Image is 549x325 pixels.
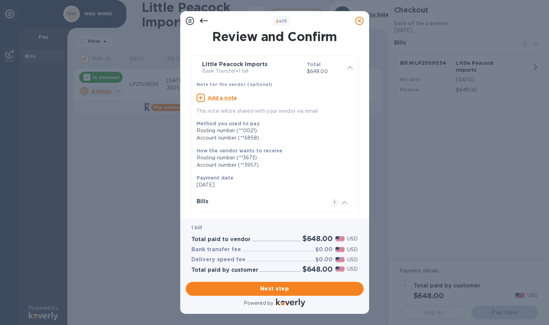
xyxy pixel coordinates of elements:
[202,68,301,75] p: Bank Transfer • 1 bill
[197,175,234,181] b: Payment date
[197,161,347,169] div: Account number (**3957)
[331,198,339,207] span: 1
[335,257,345,262] img: USD
[347,246,358,253] p: USD
[335,267,345,271] img: USD
[276,18,287,24] b: of 3
[191,225,202,230] b: 1 bill
[197,121,260,126] b: Method you used to pay
[186,282,364,296] button: Next step
[302,265,333,274] h2: $648.00
[244,300,273,307] p: Powered by
[197,61,353,115] div: Little Peacock ImportsBank Transfer•1 billTotal$648.00Note for the vendor (optional)Add a noteThi...
[191,285,358,293] span: Next step
[347,256,358,263] p: USD
[276,18,278,24] span: 2
[302,234,333,243] h2: $648.00
[191,256,246,263] h3: Delivery speed fee
[191,267,258,274] h3: Total paid by customer
[315,246,333,253] h3: $0.00
[208,95,237,101] u: Add a note
[191,236,251,243] h3: Total paid to vendor
[335,236,345,241] img: USD
[347,265,358,273] p: USD
[197,181,347,189] p: [DATE]
[335,247,345,252] img: USD
[189,29,360,44] h1: Review and Confirm
[197,198,322,205] h3: Bills
[197,134,347,142] div: Account number (**6858)
[347,235,358,243] p: USD
[197,148,283,153] b: How the vendor wants to receive
[307,62,321,67] b: Total
[197,82,273,87] b: Note for the vendor (optional)
[276,299,305,307] img: Logo
[315,256,333,263] h3: $0.00
[197,108,353,115] p: This note will be shared with your vendor via email
[197,154,347,161] div: Routing number (**3673)
[197,127,347,134] div: Routing number (**0021)
[202,61,267,68] b: Little Peacock Imports
[191,246,241,253] h3: Bank transfer fee
[307,68,342,75] p: $648.00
